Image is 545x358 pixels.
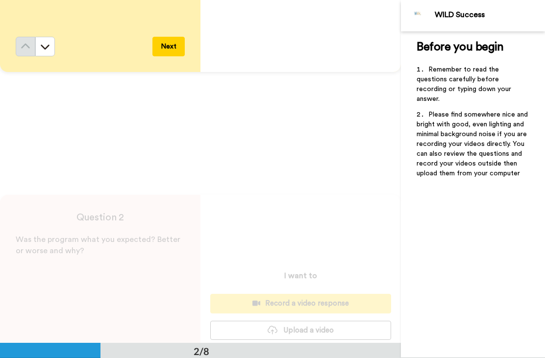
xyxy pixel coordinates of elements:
[417,41,503,53] span: Before you begin
[406,4,430,27] img: Profile Image
[16,236,182,255] span: Was the program what you expected? Better or worse and why?
[417,66,513,102] span: Remember to read the questions carefully before recording or typing down your answer.
[218,298,383,309] div: Record a video response
[178,344,225,358] div: 2/8
[16,211,185,224] h4: Question 2
[435,10,545,20] div: WILD Success
[417,111,530,177] span: Please find somewhere nice and bright with good, even lighting and minimal background noise if yo...
[210,321,391,340] button: Upload a video
[284,270,317,282] p: I want to
[210,294,391,313] button: Record a video response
